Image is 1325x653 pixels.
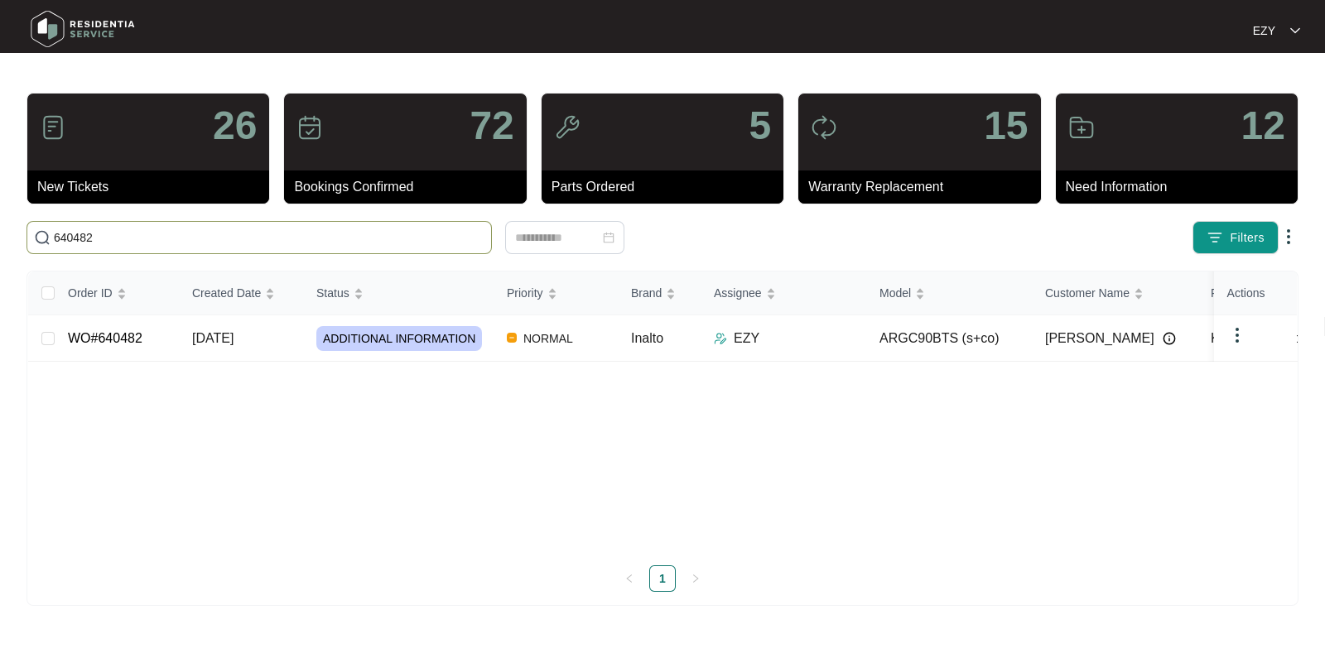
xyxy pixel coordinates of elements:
span: Order ID [68,284,113,302]
span: Purchased From [1211,284,1296,302]
th: Priority [494,271,618,315]
p: 15 [984,106,1028,146]
p: 26 [213,106,257,146]
span: Customer Name [1045,284,1130,302]
li: Previous Page [616,565,643,592]
img: residentia service logo [25,4,141,54]
span: Priority [507,284,543,302]
span: NORMAL [517,329,580,348]
span: [DATE] [192,331,234,345]
p: 12 [1241,106,1285,146]
span: [PERSON_NAME] [1045,329,1154,348]
p: EZY [1253,22,1275,39]
a: WO#640482 [68,331,142,345]
input: Search by Order Id, Assignee Name, Customer Name, Brand and Model [54,228,484,247]
button: left [616,565,643,592]
span: Brand [631,284,662,302]
img: icon [811,114,837,141]
th: Customer Name [1032,271,1197,315]
li: 1 [649,565,676,592]
img: search-icon [34,229,51,246]
span: Status [316,284,349,302]
th: Created Date [179,271,303,315]
img: dropdown arrow [1279,227,1298,247]
p: 72 [470,106,513,146]
th: Order ID [55,271,179,315]
span: ADDITIONAL INFORMATION [316,326,482,351]
img: dropdown arrow [1227,325,1247,345]
span: Filters [1230,229,1265,247]
p: 5 [749,106,771,146]
p: Need Information [1066,177,1298,197]
p: Warranty Replacement [808,177,1040,197]
button: right [682,565,709,592]
span: Model [879,284,911,302]
img: Vercel Logo [507,333,517,343]
th: Status [303,271,494,315]
img: icon [554,114,581,141]
th: Actions [1214,271,1297,315]
img: icon [1068,114,1095,141]
img: Info icon [1163,332,1176,345]
th: Assignee [701,271,866,315]
p: Bookings Confirmed [294,177,526,197]
p: New Tickets [37,177,269,197]
a: 1 [650,566,675,591]
span: Created Date [192,284,261,302]
li: Next Page [682,565,709,592]
td: ARGC90BTS (s+co) [866,315,1032,362]
p: Parts Ordered [552,177,783,197]
img: icon [296,114,323,141]
span: right [691,574,701,583]
th: Model [866,271,1032,315]
th: Brand [618,271,701,315]
img: Assigner Icon [714,332,727,345]
span: left [624,574,634,583]
button: filter iconFilters [1192,221,1279,254]
p: EZY [734,329,759,348]
img: filter icon [1207,229,1223,246]
span: Assignee [714,284,762,302]
img: icon [40,114,66,141]
span: Inalto [631,331,663,345]
img: dropdown arrow [1290,26,1300,35]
